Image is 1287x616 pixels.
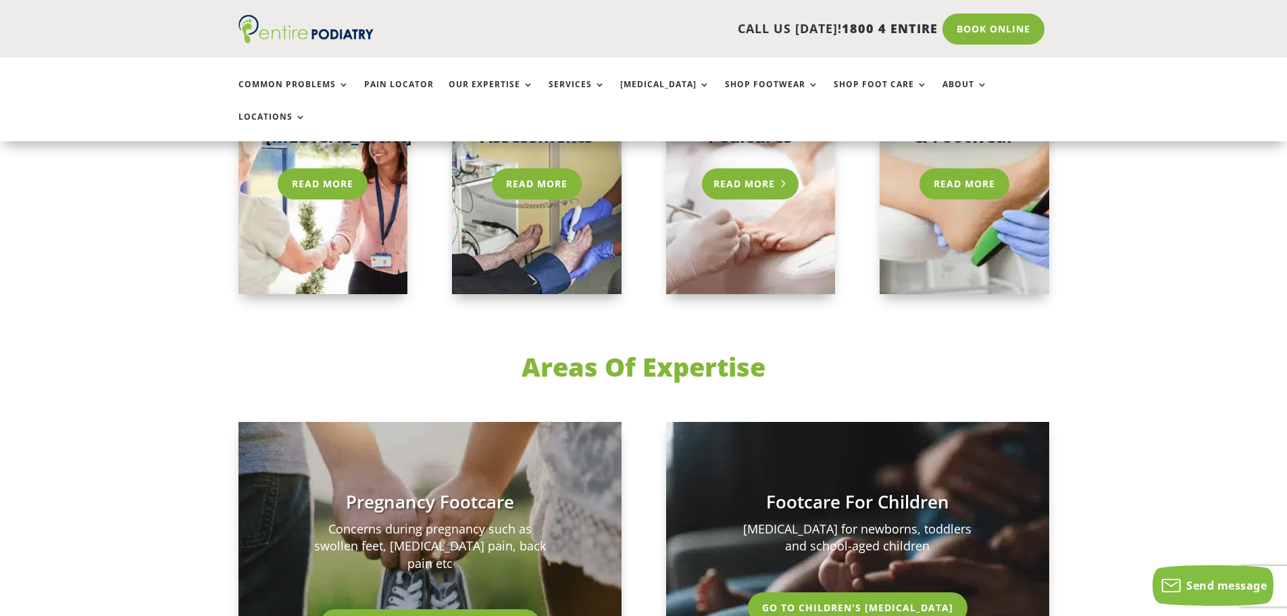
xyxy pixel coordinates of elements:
[942,80,988,109] a: About
[942,14,1044,45] a: Book Online
[725,80,819,109] a: Shop Footwear
[364,80,434,109] a: Pain Locator
[549,80,605,109] a: Services
[238,112,306,141] a: Locations
[620,80,710,109] a: [MEDICAL_DATA]
[238,80,349,109] a: Common Problems
[702,168,799,199] a: Read more
[1153,565,1273,606] button: Send message
[1186,578,1267,593] span: Send message
[306,490,554,521] h3: Pregnancy Footcare
[919,168,1009,199] a: Read More
[449,80,534,109] a: Our Expertise
[238,349,1049,392] h2: Areas Of Expertise
[834,80,928,109] a: Shop Foot Care
[492,168,582,199] a: Read more
[238,15,374,43] img: logo (1)
[306,521,554,573] p: Concerns during pregnancy such as swollen feet, [MEDICAL_DATA] pain, back pain etc
[426,20,938,38] p: CALL US [DATE]!
[238,32,374,46] a: Entire Podiatry
[278,168,368,199] a: Read more
[734,521,982,555] p: [MEDICAL_DATA] for newborns, toddlers and school-aged children
[734,490,982,521] h3: Footcare For Children
[842,20,938,37] span: 1800 4 ENTIRE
